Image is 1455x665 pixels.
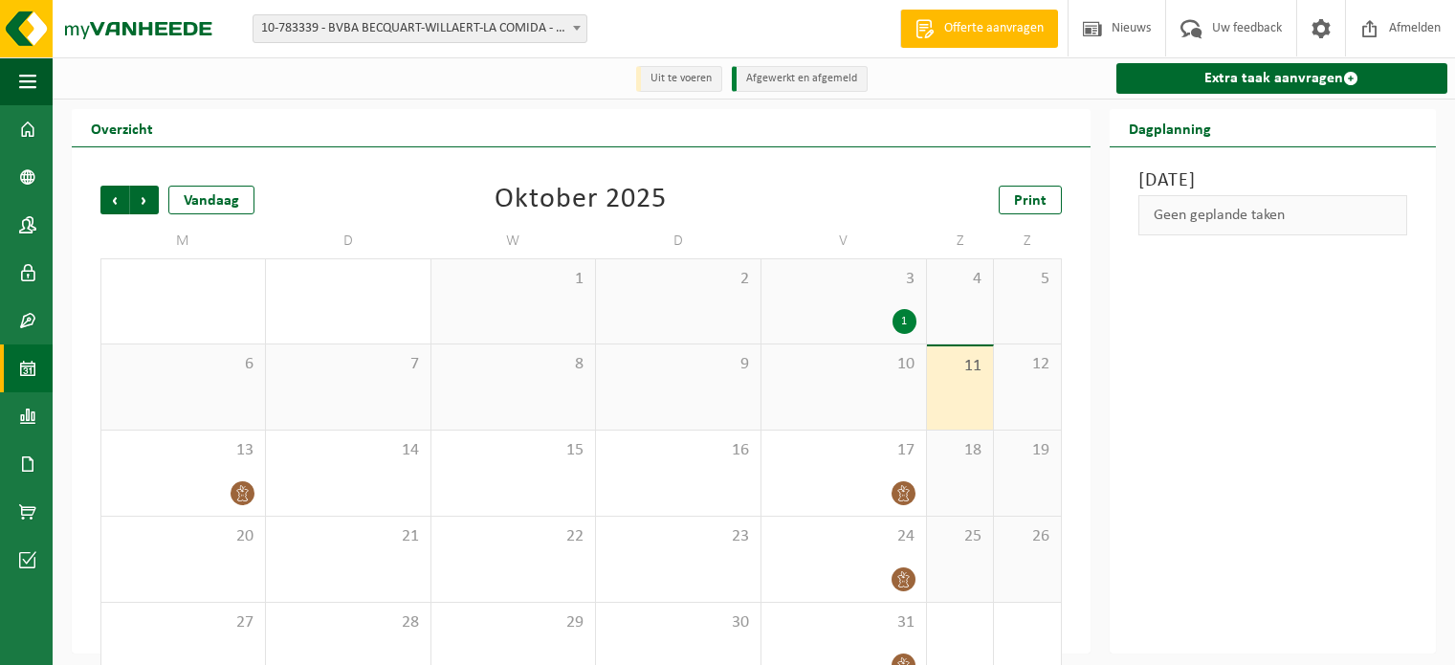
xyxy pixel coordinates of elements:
[893,309,916,334] div: 1
[937,356,983,377] span: 11
[1003,440,1050,461] span: 19
[999,186,1062,214] a: Print
[596,224,761,258] td: D
[130,186,159,214] span: Volgende
[606,269,751,290] span: 2
[111,526,255,547] span: 20
[1110,109,1230,146] h2: Dagplanning
[937,526,983,547] span: 25
[100,224,266,258] td: M
[441,269,586,290] span: 1
[1014,193,1047,209] span: Print
[732,66,868,92] li: Afgewerkt en afgemeld
[994,224,1061,258] td: Z
[606,440,751,461] span: 16
[937,269,983,290] span: 4
[441,440,586,461] span: 15
[276,440,421,461] span: 14
[1003,526,1050,547] span: 26
[441,354,586,375] span: 8
[100,186,129,214] span: Vorige
[254,15,586,42] span: 10-783339 - BVBA BECQUART-WILLAERT-LA COMIDA - NIEUWPOORT
[495,186,667,214] div: Oktober 2025
[939,19,1048,38] span: Offerte aanvragen
[111,612,255,633] span: 27
[276,354,421,375] span: 7
[771,440,916,461] span: 17
[771,354,916,375] span: 10
[606,354,751,375] span: 9
[1116,63,1448,94] a: Extra taak aanvragen
[771,269,916,290] span: 3
[266,224,431,258] td: D
[431,224,597,258] td: W
[111,354,255,375] span: 6
[168,186,254,214] div: Vandaag
[1003,269,1050,290] span: 5
[111,440,255,461] span: 13
[441,612,586,633] span: 29
[636,66,722,92] li: Uit te voeren
[1003,354,1050,375] span: 12
[771,612,916,633] span: 31
[937,440,983,461] span: 18
[771,526,916,547] span: 24
[276,612,421,633] span: 28
[606,612,751,633] span: 30
[927,224,994,258] td: Z
[1138,195,1408,235] div: Geen geplande taken
[276,526,421,547] span: 21
[72,109,172,146] h2: Overzicht
[606,526,751,547] span: 23
[253,14,587,43] span: 10-783339 - BVBA BECQUART-WILLAERT-LA COMIDA - NIEUWPOORT
[1138,166,1408,195] h3: [DATE]
[441,526,586,547] span: 22
[761,224,927,258] td: V
[900,10,1058,48] a: Offerte aanvragen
